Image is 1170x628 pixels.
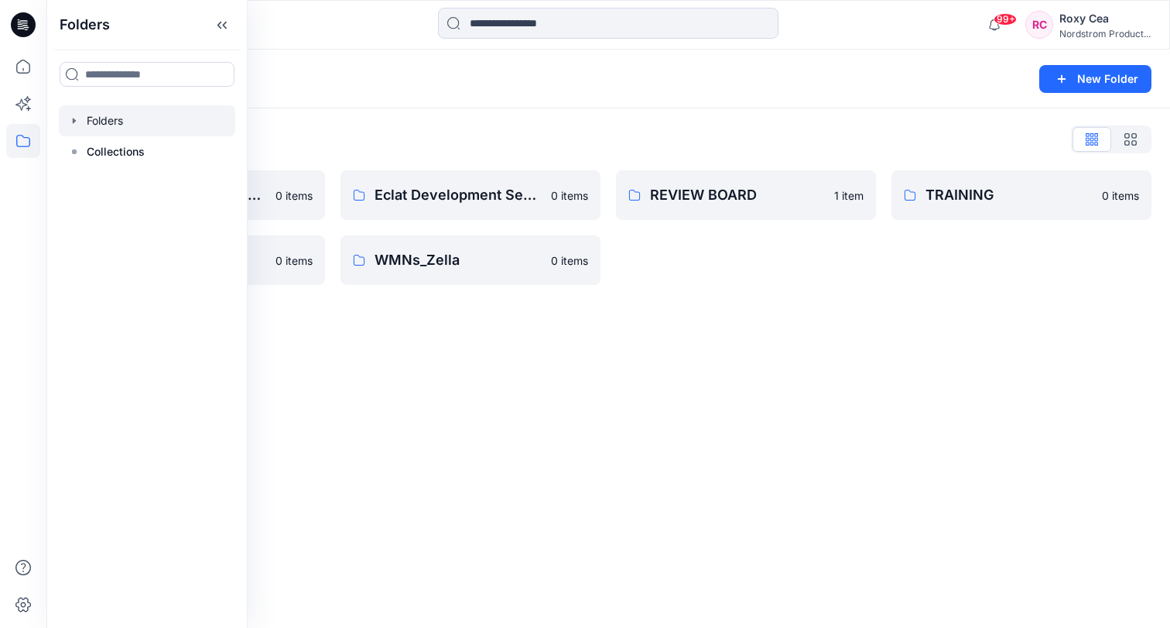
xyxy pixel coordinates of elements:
[1025,11,1053,39] div: RC
[1059,9,1151,28] div: Roxy Cea
[650,184,825,206] p: REVIEW BOARD
[87,142,145,161] p: Collections
[275,187,313,204] p: 0 items
[340,235,600,285] a: WMNs_Zella0 items
[551,187,588,204] p: 0 items
[551,252,588,269] p: 0 items
[375,249,542,271] p: WMNs_Zella
[1059,28,1151,39] div: Nordstrom Product...
[834,187,864,204] p: 1 item
[1102,187,1139,204] p: 0 items
[1039,65,1151,93] button: New Folder
[994,13,1017,26] span: 99+
[275,252,313,269] p: 0 items
[925,184,1093,206] p: TRAINING
[340,170,600,220] a: Eclat Development Seasons0 items
[616,170,876,220] a: REVIEW BOARD1 item
[891,170,1151,220] a: TRAINING0 items
[375,184,542,206] p: Eclat Development Seasons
